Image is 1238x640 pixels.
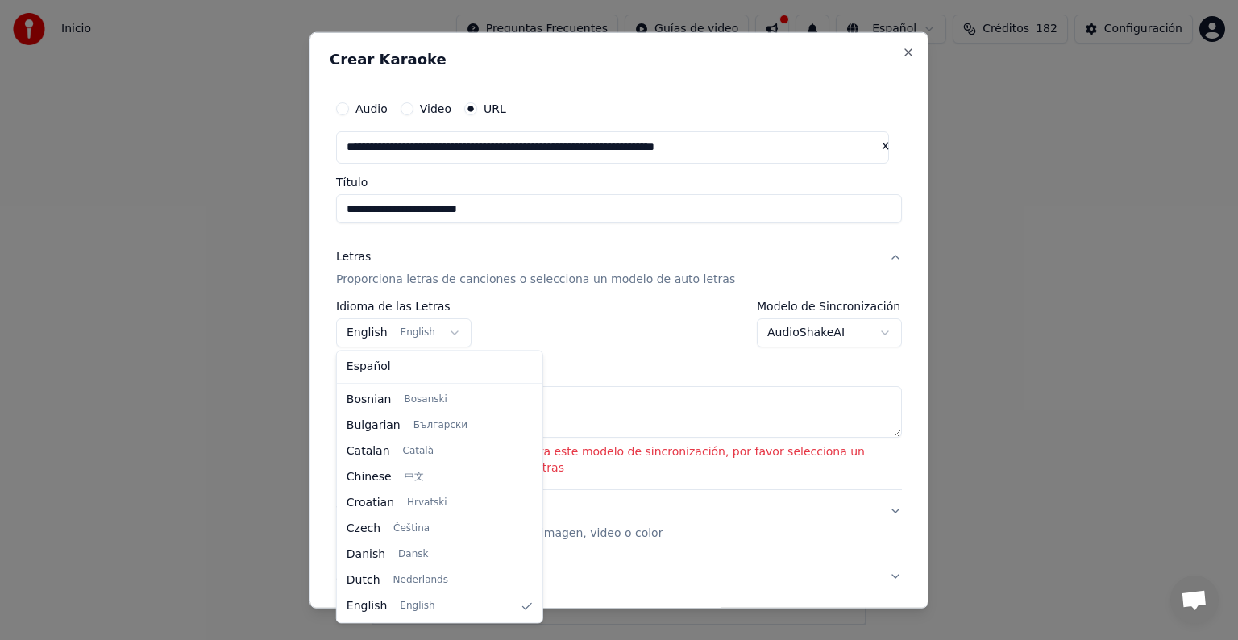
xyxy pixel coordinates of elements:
span: Chinese [347,469,392,485]
span: Dansk [398,548,428,561]
span: Bulgarian [347,418,401,434]
span: Hrvatski [407,497,447,509]
span: Български [413,419,467,432]
span: Danish [347,546,385,563]
span: Čeština [393,522,430,535]
span: Español [347,359,391,375]
span: Bosnian [347,392,392,408]
span: Czech [347,521,380,537]
span: Català [403,445,434,458]
span: Croatian [347,495,394,511]
span: English [347,598,388,614]
span: English [400,600,434,613]
span: Bosanski [404,393,447,406]
span: 中文 [405,471,424,484]
span: Nederlands [393,574,448,587]
span: Dutch [347,572,380,588]
span: Catalan [347,443,390,459]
